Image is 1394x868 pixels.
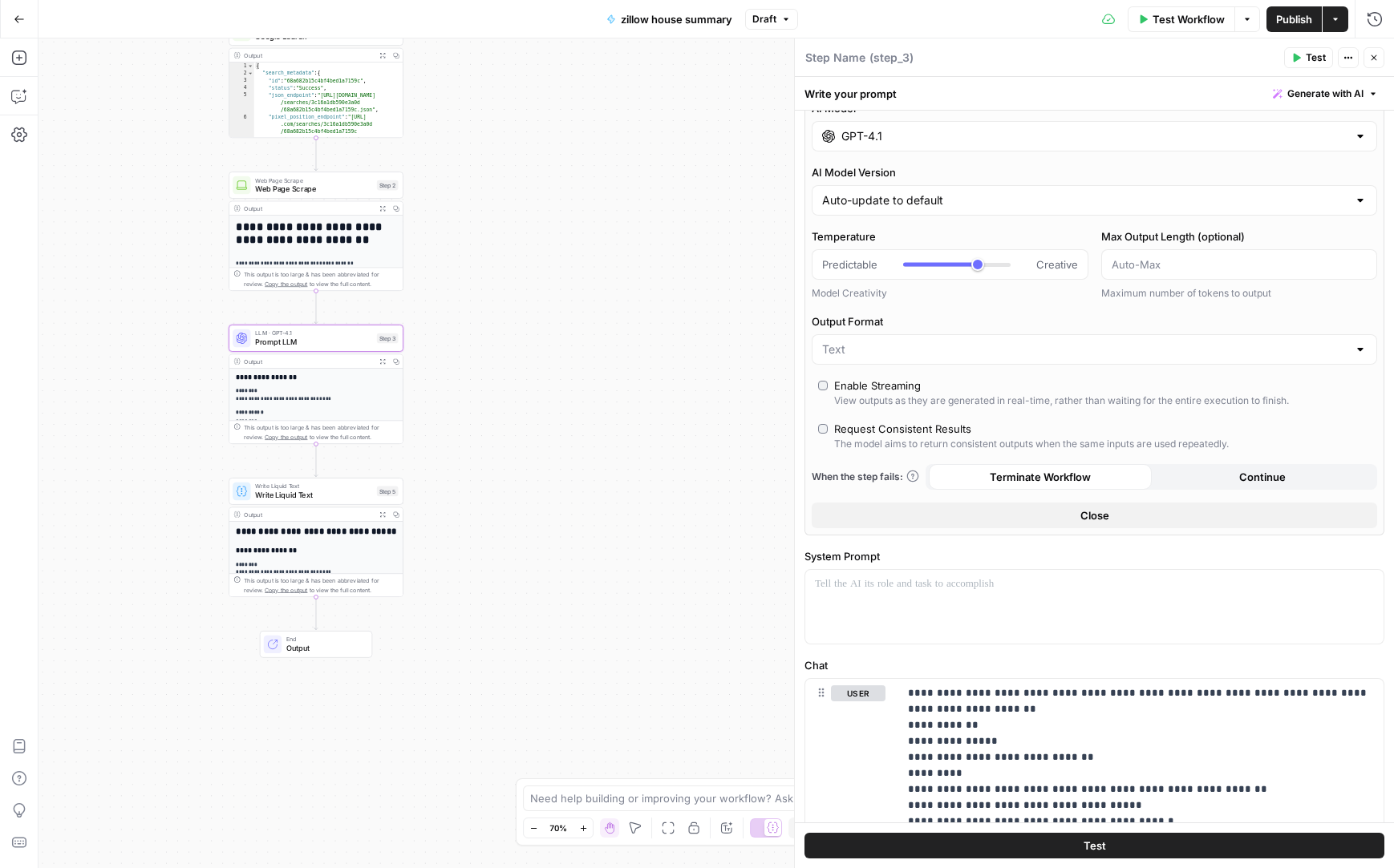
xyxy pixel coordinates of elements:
div: Output [244,510,372,519]
span: Web Page Scrape [255,176,372,184]
button: Test [1284,47,1333,68]
span: LLM · GPT-4.1 [255,329,372,337]
input: Select a model [841,128,1347,144]
div: Model Creativity [812,286,1088,301]
label: AI Model Version [812,164,1377,180]
span: Prompt LLM [255,337,372,348]
span: Test [1306,50,1326,65]
label: Temperature [812,228,1088,244]
span: zillow house summary [621,11,732,27]
button: zillow house summary [597,6,742,32]
a: When the step fails: [812,470,919,484]
span: End [286,635,363,644]
span: Copy the output [265,587,307,593]
span: Write Liquid Text [255,482,372,491]
span: Generate with AI [1287,87,1364,101]
button: Publish [1266,6,1322,32]
div: 4 [229,84,254,91]
button: Close [812,503,1377,528]
div: Enable Streaming [834,377,921,394]
span: Test [1084,838,1106,854]
div: This output is too large & has been abbreviated for review. to view the full content. [244,576,398,594]
span: Write Liquid Text [255,490,372,501]
label: Output Format [812,313,1377,329]
span: Predictable [822,256,877,273]
input: Enable StreamingView outputs as they are generated in real-time, rather than waiting for the enti... [818,381,828,390]
g: Edge from step_1 to step_2 [314,138,318,171]
button: Continue [1152,464,1375,490]
label: System Prompt [804,548,1384,564]
span: Copy the output [265,434,307,440]
g: Edge from step_2 to step_3 [314,291,318,324]
span: Draft [752,12,776,26]
button: Test Workflow [1128,6,1234,32]
input: Auto-Max [1112,256,1368,273]
div: 1 [229,63,254,70]
div: Step 5 [377,486,399,497]
div: Write your prompt [795,77,1394,110]
div: EndOutput [229,631,403,658]
div: Step 2 [377,180,399,191]
div: Request Consistent Results [834,421,971,437]
div: Output [244,204,372,212]
div: This output is too large & has been abbreviated for review. to view the full content. [244,270,398,288]
g: Edge from step_5 to end [314,597,318,630]
span: Creative [1036,256,1078,273]
button: Generate with AI [1266,83,1384,104]
span: Test Workflow [1153,11,1225,27]
div: Output [244,357,372,365]
button: Draft [745,9,798,30]
span: Copy the output [265,281,307,287]
g: Edge from step_3 to step_5 [314,444,318,477]
span: 70% [549,822,567,834]
label: Chat [804,657,1384,673]
input: Text [822,341,1347,357]
div: This output is too large & has been abbreviated for review. to view the full content. [244,423,398,441]
div: 5 [229,92,254,114]
span: Terminate Workflow [990,469,1091,485]
span: Google Search [255,30,373,42]
div: Google SearchOutput{ "search_metadata":{ "id":"68a682b15c4bf4bed1a7159c", "status":"Success", "js... [229,18,403,138]
input: Auto-update to default [822,192,1347,208]
label: Max Output Length (optional) [1101,228,1378,244]
button: Test [804,833,1384,858]
span: Close [1080,507,1109,523]
span: ( step_3 ) [869,50,914,66]
div: Maximum number of tokens to output [1101,286,1378,301]
input: Request Consistent ResultsThe model aims to return consistent outputs when the same inputs are us... [818,424,828,434]
div: View outputs as they are generated in real-time, rather than waiting for the entire execution to ... [834,394,1289,408]
div: 6 [229,114,254,143]
button: user [831,685,885,701]
span: Continue [1239,469,1286,485]
div: 3 [229,77,254,84]
div: Step 3 [377,333,399,344]
span: Publish [1276,11,1312,27]
div: 2 [229,70,254,77]
div: Output [244,50,372,59]
span: Toggle code folding, rows 2 through 12 [247,70,253,77]
div: The model aims to return consistent outputs when the same inputs are used repeatedly. [834,437,1229,451]
span: Web Page Scrape [255,184,372,195]
span: Toggle code folding, rows 1 through 86 [247,63,253,70]
span: Output [286,643,363,654]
